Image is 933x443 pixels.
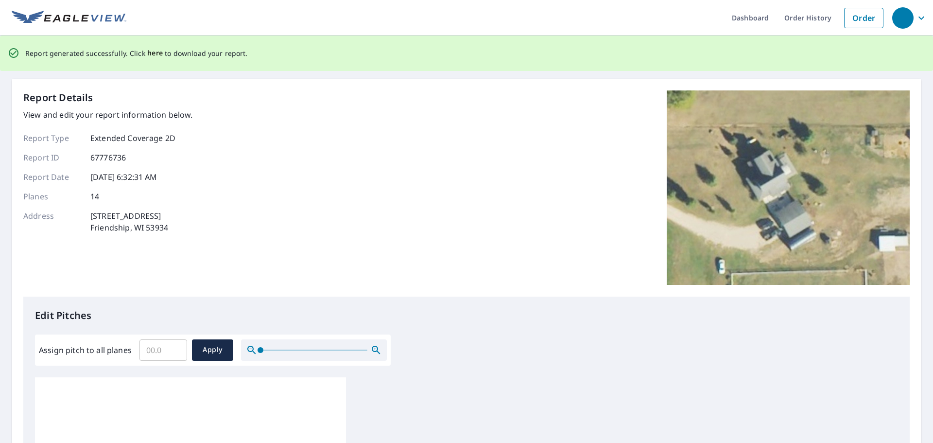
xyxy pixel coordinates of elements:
[39,344,132,356] label: Assign pitch to all planes
[23,210,82,233] p: Address
[844,8,883,28] a: Order
[23,191,82,202] p: Planes
[23,90,93,105] p: Report Details
[90,152,126,163] p: 67776736
[25,47,248,59] p: Report generated successfully. Click to download your report.
[23,132,82,144] p: Report Type
[147,47,163,59] button: here
[200,344,225,356] span: Apply
[139,337,187,364] input: 00.0
[23,152,82,163] p: Report ID
[90,132,175,144] p: Extended Coverage 2D
[23,171,82,183] p: Report Date
[90,210,168,233] p: [STREET_ADDRESS] Friendship, WI 53934
[35,308,898,323] p: Edit Pitches
[23,109,193,121] p: View and edit your report information below.
[90,191,99,202] p: 14
[90,171,157,183] p: [DATE] 6:32:31 AM
[12,11,126,25] img: EV Logo
[192,339,233,361] button: Apply
[667,90,910,285] img: Top image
